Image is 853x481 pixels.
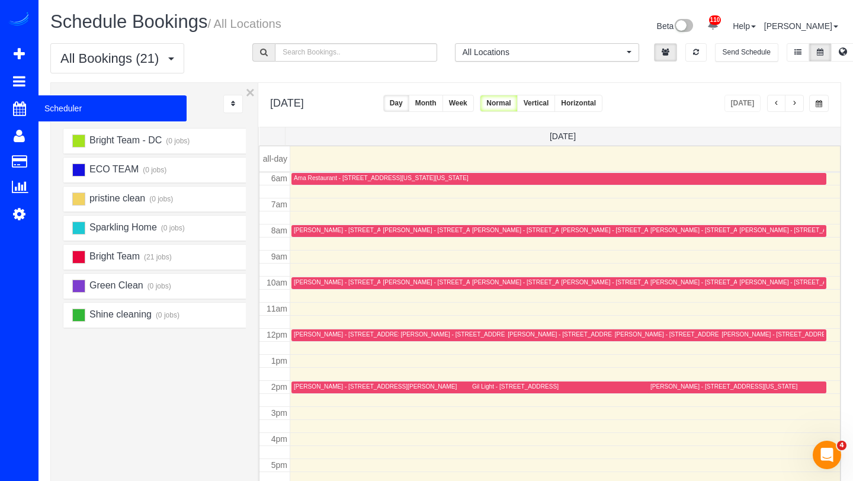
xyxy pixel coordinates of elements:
div: [PERSON_NAME] - [STREET_ADDRESS][PERSON_NAME][US_STATE] [561,226,758,234]
small: (21 jobs) [142,253,171,261]
div: [PERSON_NAME] - [STREET_ADDRESS][PERSON_NAME] [383,226,546,234]
div: [PERSON_NAME] - [STREET_ADDRESS][PERSON_NAME] [615,331,778,338]
span: 7am [271,200,287,209]
button: Week [442,95,474,112]
div: [PERSON_NAME] - [STREET_ADDRESS][US_STATE] [650,226,797,234]
button: Month [409,95,443,112]
span: 11am [267,304,287,313]
div: [PERSON_NAME] - [STREET_ADDRESS][US_STATE] [383,278,530,286]
small: (0 jobs) [154,311,179,319]
button: Vertical [517,95,556,112]
span: [DATE] [550,132,576,141]
span: 110 [709,15,721,25]
div: [PERSON_NAME] - [STREET_ADDRESS][US_STATE] [650,278,797,286]
button: Normal [480,95,517,112]
small: (0 jobs) [165,137,190,145]
span: 3pm [271,408,287,418]
span: Scheduler [39,95,187,122]
span: 2pm [271,382,287,392]
small: (0 jobs) [159,224,185,232]
a: Beta [657,21,694,31]
button: Horizontal [554,95,602,112]
span: 1pm [271,356,287,365]
h2: [DATE] [270,95,304,110]
button: All Locations [455,43,639,62]
div: [PERSON_NAME] - [STREET_ADDRESS][PERSON_NAME] [294,383,457,390]
div: [PERSON_NAME] - [STREET_ADDRESS][US_STATE] [508,331,655,338]
div: [PERSON_NAME] - [STREET_ADDRESS][PERSON_NAME] [472,226,635,234]
span: Shine cleaning [88,309,151,319]
small: (0 jobs) [146,282,171,290]
button: Day [383,95,409,112]
div: [PERSON_NAME] - [STREET_ADDRESS][US_STATE] [294,331,441,338]
div: [PERSON_NAME] - [STREET_ADDRESS][US_STATE] [650,383,797,390]
small: (0 jobs) [142,166,167,174]
span: 12pm [267,330,287,339]
img: Automaid Logo [7,12,31,28]
button: Send Schedule [715,43,778,62]
span: pristine clean [88,193,145,203]
span: 10am [267,278,287,287]
div: Gil Light - [STREET_ADDRESS] [472,383,559,390]
span: 4pm [271,434,287,444]
span: 5pm [271,460,287,470]
button: [DATE] [724,95,761,112]
span: 9am [271,252,287,261]
span: Green Clean [88,280,143,290]
iframe: Intercom live chat [813,441,841,469]
span: Sparkling Home [88,222,156,232]
span: 4 [837,441,846,450]
button: × [246,85,255,100]
div: [PERSON_NAME] - [STREET_ADDRESS][PERSON_NAME] [472,278,635,286]
div: Ama Restaurant - [STREET_ADDRESS][US_STATE][US_STATE] [294,174,469,182]
i: Sort Teams [231,100,235,107]
span: Schedule Bookings [50,11,207,32]
span: 8am [271,226,287,235]
img: New interface [674,19,693,34]
span: Bright Team - DC [88,135,162,145]
span: All Locations [463,46,624,58]
span: All Bookings (21) [60,51,165,66]
a: [PERSON_NAME] [764,21,838,31]
input: Search Bookings.. [275,43,437,62]
a: 110 [701,12,724,38]
small: / All Locations [207,17,281,30]
span: ECO TEAM [88,164,139,174]
button: All Bookings (21) [50,43,184,73]
div: [PERSON_NAME] - [STREET_ADDRESS][US_STATE] [401,331,548,338]
div: [PERSON_NAME] - [STREET_ADDRESS] [561,278,675,286]
div: [PERSON_NAME] - [STREET_ADDRESS] [721,331,835,338]
small: (0 jobs) [148,195,174,203]
div: [PERSON_NAME] - [STREET_ADDRESS][US_STATE] [294,278,441,286]
div: [PERSON_NAME] - [STREET_ADDRESS] [294,226,408,234]
span: 6am [271,174,287,183]
div: ... [223,95,243,113]
a: Help [733,21,756,31]
span: all-day [263,154,287,163]
span: Bright Team [88,251,140,261]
